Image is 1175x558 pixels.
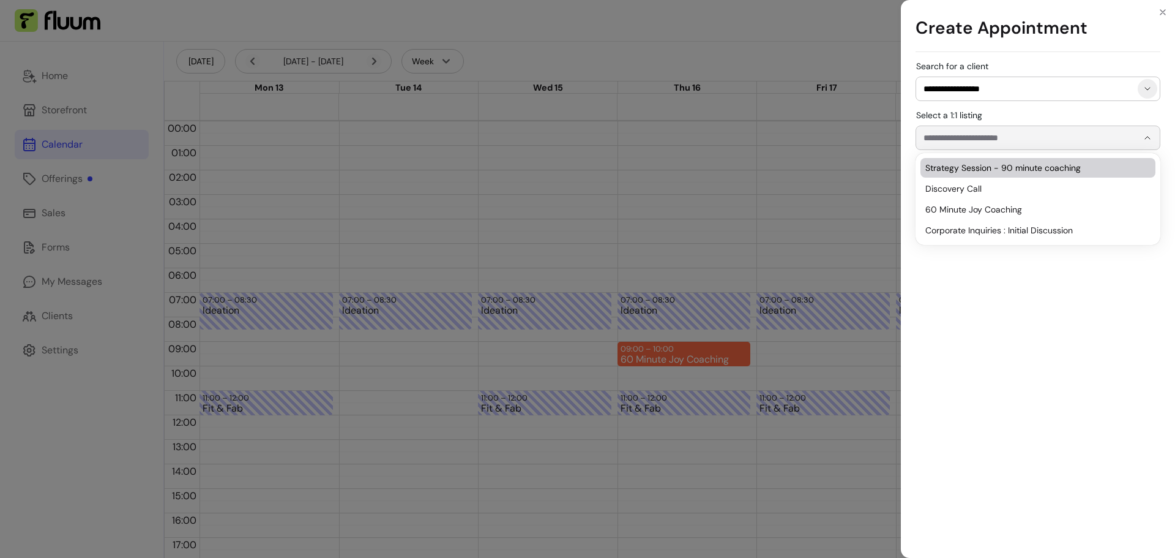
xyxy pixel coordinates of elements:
[925,183,1138,195] span: Discovery Call
[920,158,1155,240] ul: Suggestions
[925,162,1138,174] span: Strategy Session - 90 minute coaching
[1153,2,1173,22] button: Close
[925,224,1138,236] span: Corporate Inquiries : Initial Discussion
[916,5,1160,52] h1: Create Appointment
[1138,128,1157,148] button: Show suggestions
[916,60,993,72] label: Search for a client
[923,132,1118,144] input: Select a 1:1 listing
[918,156,1158,243] div: Suggestions
[1138,79,1157,99] button: Show suggestions
[916,109,987,121] label: Select a 1:1 listing
[925,203,1138,216] span: 60 Minute Joy Coaching
[923,83,1138,95] input: Search for a client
